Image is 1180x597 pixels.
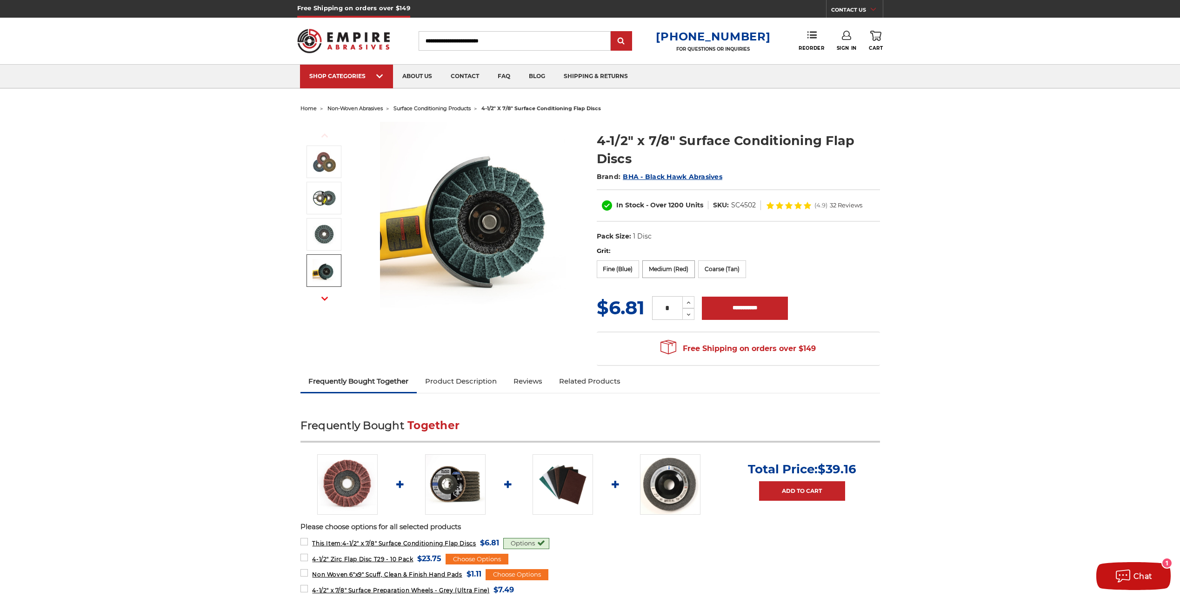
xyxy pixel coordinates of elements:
a: Frequently Bought Together [300,371,417,391]
label: Grit: [597,246,880,256]
img: Scotch brite flap discs [317,454,378,515]
span: 4-1/2" x 7/8" surface conditioning flap discs [481,105,601,112]
a: Reorder [799,31,824,51]
button: Previous [313,126,336,146]
div: Options [503,538,549,549]
span: $39.16 [818,462,856,477]
span: Brand: [597,172,621,181]
a: shipping & returns [554,65,637,88]
strong: This Item: [312,540,342,547]
span: $23.75 [417,552,441,565]
span: 1200 [668,201,684,209]
img: 4-1/2" x 7/8" Surface Conditioning Flap Discs [313,223,336,246]
span: Cart [869,45,883,51]
span: $6.81 [597,296,645,319]
span: Frequently Bought [300,419,404,432]
span: 4-1/2" x 7/8" Surface Preparation Wheels - Grey (Ultra Fine) [312,587,489,594]
span: Units [686,201,703,209]
img: Empire Abrasives [297,23,390,59]
div: Choose Options [486,569,548,580]
div: SHOP CATEGORIES [309,73,384,80]
a: contact [441,65,488,88]
input: Submit [612,32,631,51]
a: non-woven abrasives [327,105,383,112]
img: Scotch brite flap discs [313,151,336,173]
a: Related Products [551,371,629,391]
a: Add to Cart [759,481,845,501]
span: In Stock [616,201,644,209]
p: Total Price: [748,462,856,477]
img: Angle grinder with blue surface conditioning flap disc [313,259,336,282]
a: CONTACT US [831,5,883,18]
span: Reorder [799,45,824,51]
a: surface conditioning products [393,105,471,112]
span: $7.49 [493,584,514,596]
span: Together [407,419,460,432]
a: about us [393,65,441,88]
a: BHA - Black Hawk Abrasives [623,172,722,181]
dd: SC4502 [731,200,756,210]
span: - Over [646,201,667,209]
p: Please choose options for all selected products [300,522,880,532]
span: Sign In [837,45,857,51]
p: FOR QUESTIONS OR INQUIRIES [656,46,770,52]
a: [PHONE_NUMBER] [656,30,770,43]
span: 4-1/2" Zirc Flap Disc T29 - 10 Pack [312,556,413,563]
img: Black Hawk Abrasives Surface Conditioning Flap Disc - Blue [313,186,336,210]
div: Choose Options [446,554,508,565]
span: Free Shipping on orders over $149 [660,339,816,358]
a: Cart [869,31,883,51]
a: Product Description [417,371,505,391]
span: $6.81 [480,537,499,549]
span: $1.11 [467,568,481,580]
img: Scotch brite flap discs [380,122,566,308]
h1: 4-1/2" x 7/8" Surface Conditioning Flap Discs [597,132,880,168]
dt: SKU: [713,200,729,210]
span: Non Woven 6"x9" Scuff, Clean & Finish Hand Pads [312,571,462,578]
div: 1 [1162,558,1172,568]
a: Reviews [505,371,551,391]
a: blog [520,65,554,88]
span: Chat [1133,572,1153,581]
span: (4.9) [814,202,827,208]
button: Chat [1096,562,1171,590]
span: 4-1/2" x 7/8" Surface Conditioning Flap Discs [312,540,476,547]
dt: Pack Size: [597,232,631,241]
span: 32 Reviews [830,202,862,208]
a: home [300,105,317,112]
button: Next [313,289,336,309]
dd: 1 Disc [633,232,652,241]
a: faq [488,65,520,88]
